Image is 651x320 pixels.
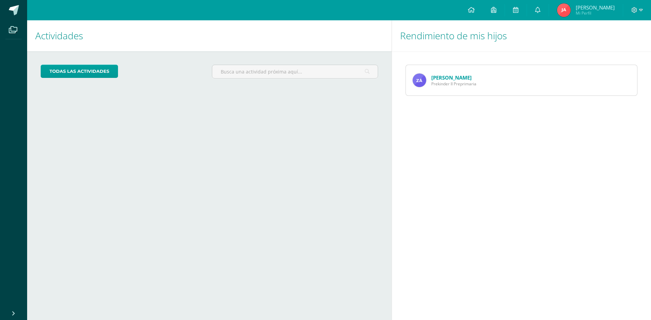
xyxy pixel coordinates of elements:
span: [PERSON_NAME] [576,4,615,11]
h1: Rendimiento de mis hijos [400,20,643,51]
a: [PERSON_NAME] [431,74,472,81]
span: Prekinder II Preprimaria [431,81,476,87]
h1: Actividades [35,20,383,51]
img: f5b8e452e07077fe2005bd3e8aa14d2a.png [413,73,426,87]
span: Mi Perfil [576,10,615,16]
img: 7b6360fa893c69f5a9dd7757fb9cef2f.png [557,3,571,17]
a: todas las Actividades [41,65,118,78]
input: Busca una actividad próxima aquí... [212,65,377,78]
